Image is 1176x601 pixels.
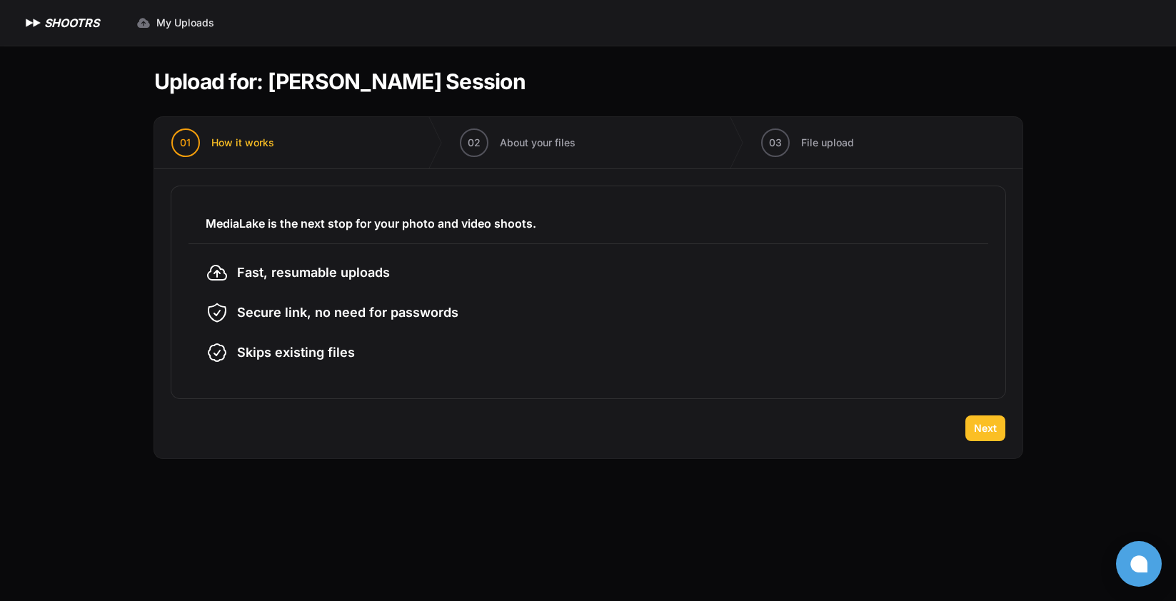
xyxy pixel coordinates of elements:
img: SHOOTRS [23,14,44,31]
button: Next [965,415,1005,441]
span: Secure link, no need for passwords [237,303,458,323]
a: My Uploads [128,10,223,36]
span: Fast, resumable uploads [237,263,390,283]
span: 02 [468,136,481,150]
button: 01 How it works [154,117,291,168]
button: 02 About your files [443,117,593,168]
span: About your files [500,136,576,150]
button: 03 File upload [744,117,871,168]
span: 03 [769,136,782,150]
h1: Upload for: [PERSON_NAME] Session [154,69,526,94]
button: Open chat window [1116,541,1162,587]
span: How it works [211,136,274,150]
h1: SHOOTRS [44,14,99,31]
span: Skips existing files [237,343,355,363]
span: My Uploads [156,16,214,30]
span: Next [974,421,997,435]
a: SHOOTRS SHOOTRS [23,14,99,31]
h3: MediaLake is the next stop for your photo and video shoots. [206,215,971,232]
span: 01 [180,136,191,150]
span: File upload [801,136,854,150]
